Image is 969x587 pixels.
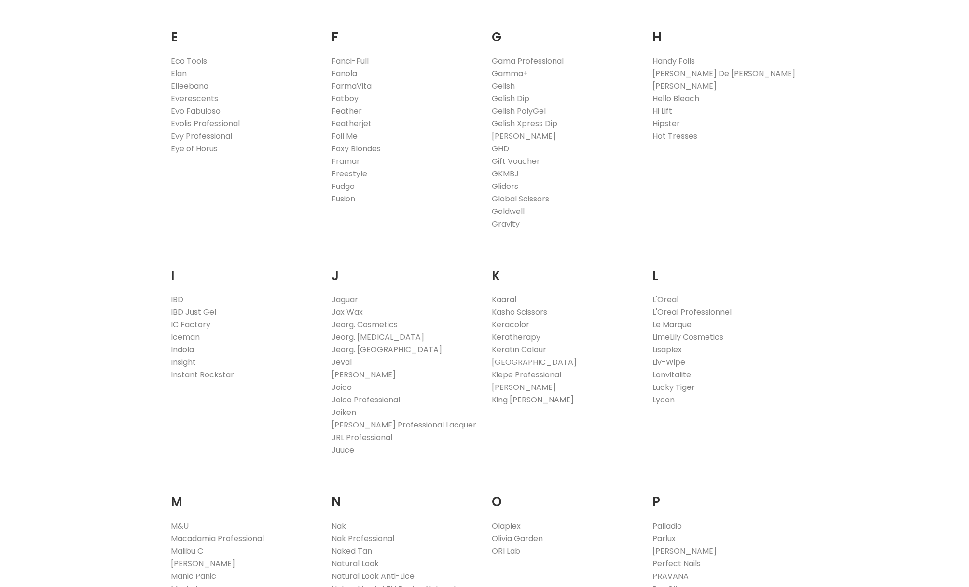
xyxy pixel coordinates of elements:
[332,480,478,512] h2: N
[171,558,235,569] a: [PERSON_NAME]
[492,520,521,532] a: Olaplex
[492,253,638,286] h2: K
[332,131,358,142] a: Foil Me
[492,294,516,305] a: Kaaral
[171,307,216,318] a: IBD Just Gel
[332,533,394,544] a: Nak Professional
[492,382,556,393] a: [PERSON_NAME]
[492,193,549,204] a: Global Scissors
[171,319,210,330] a: IC Factory
[332,357,352,368] a: Jeval
[332,68,357,79] a: Fanola
[332,558,379,569] a: Natural Look
[171,15,317,47] h2: E
[171,571,216,582] a: Manic Panic
[492,156,540,167] a: Gift Voucher
[171,369,234,380] a: Instant Rockstar
[652,357,685,368] a: Liv-Wipe
[492,118,557,129] a: Gelish Xpress Dip
[332,55,369,67] a: Fanci-Full
[652,319,692,330] a: Le Marque
[652,253,799,286] h2: L
[332,181,355,192] a: Fudge
[492,143,509,154] a: GHD
[652,546,717,557] a: [PERSON_NAME]
[332,382,352,393] a: Joico
[652,93,699,104] a: Hello Bleach
[492,394,574,405] a: King [PERSON_NAME]
[652,369,691,380] a: Lonvitalite
[492,206,525,217] a: Goldwell
[171,143,218,154] a: Eye of Horus
[652,68,795,79] a: [PERSON_NAME] De [PERSON_NAME]
[492,106,546,117] a: Gelish PolyGel
[171,93,218,104] a: Everescents
[171,80,208,92] a: Elleebana
[652,294,678,305] a: L'Oreal
[332,407,356,418] a: Joiken
[332,294,358,305] a: Jaguar
[652,533,676,544] a: Parlux
[332,143,381,154] a: Foxy Blondes
[492,344,546,355] a: Keratin Colour
[171,294,183,305] a: IBD
[492,80,515,92] a: Gelish
[332,15,478,47] h2: F
[652,558,701,569] a: Perfect Nails
[492,546,520,557] a: ORI Lab
[332,168,367,179] a: Freestyle
[652,332,723,343] a: LimeLily Cosmetics
[171,546,203,557] a: Malibu C
[332,118,372,129] a: Featherjet
[332,419,476,430] a: [PERSON_NAME] Professional Lacquer
[171,118,240,129] a: Evolis Professional
[171,533,264,544] a: Macadamia Professional
[171,106,221,117] a: Evo Fabuloso
[171,357,196,368] a: Insight
[652,80,717,92] a: [PERSON_NAME]
[171,332,200,343] a: Iceman
[332,319,398,330] a: Jeorg. Cosmetics
[332,432,392,443] a: JRL Professional
[332,80,372,92] a: FarmaVita
[652,344,682,355] a: Lisaplex
[492,357,577,368] a: [GEOGRAPHIC_DATA]
[492,218,520,229] a: Gravity
[492,181,518,192] a: Gliders
[332,546,372,557] a: Naked Tan
[332,344,442,355] a: Jeorg. [GEOGRAPHIC_DATA]
[492,533,543,544] a: Olivia Garden
[652,520,682,532] a: Palladio
[171,68,187,79] a: Elan
[652,15,799,47] h2: H
[171,344,194,355] a: Indola
[332,394,400,405] a: Joico Professional
[332,307,363,318] a: Jax Wax
[492,131,556,142] a: [PERSON_NAME]
[492,319,529,330] a: Keracolor
[492,307,547,318] a: Kasho Scissors
[652,118,680,129] a: Hipster
[492,55,564,67] a: Gama Professional
[492,369,561,380] a: Kiepe Professional
[652,394,675,405] a: Lycon
[171,55,207,67] a: Eco Tools
[171,480,317,512] h2: M
[492,68,528,79] a: Gamma+
[652,571,689,582] a: PRAVANA
[171,253,317,286] h2: I
[332,156,360,167] a: Framar
[492,332,540,343] a: Keratherapy
[492,480,638,512] h2: O
[652,55,695,67] a: Handy Foils
[332,571,415,582] a: Natural Look Anti-Lice
[652,131,697,142] a: Hot Tresses
[332,369,396,380] a: [PERSON_NAME]
[652,106,672,117] a: Hi Lift
[332,253,478,286] h2: J
[652,307,732,318] a: L'Oreal Professionnel
[332,193,355,204] a: Fusion
[332,520,346,532] a: Nak
[332,106,362,117] a: Feather
[332,332,424,343] a: Jeorg. [MEDICAL_DATA]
